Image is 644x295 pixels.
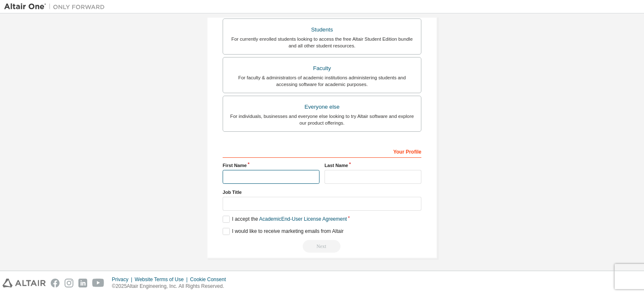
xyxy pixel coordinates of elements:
[223,189,421,196] label: Job Title
[325,162,421,169] label: Last Name
[190,276,231,283] div: Cookie Consent
[228,36,416,49] div: For currently enrolled students looking to access the free Altair Student Edition bundle and all ...
[259,216,347,222] a: Academic End-User License Agreement
[223,144,421,158] div: Your Profile
[3,279,46,287] img: altair_logo.svg
[92,279,104,287] img: youtube.svg
[4,3,109,11] img: Altair One
[228,113,416,126] div: For individuals, businesses and everyone else looking to try Altair software and explore our prod...
[135,276,190,283] div: Website Terms of Use
[78,279,87,287] img: linkedin.svg
[228,63,416,74] div: Faculty
[228,24,416,36] div: Students
[65,279,73,287] img: instagram.svg
[223,228,343,235] label: I would like to receive marketing emails from Altair
[228,74,416,88] div: For faculty & administrators of academic institutions administering students and accessing softwa...
[51,279,60,287] img: facebook.svg
[223,216,347,223] label: I accept the
[112,276,135,283] div: Privacy
[223,240,421,253] div: Read and acccept EULA to continue
[228,101,416,113] div: Everyone else
[223,162,319,169] label: First Name
[112,283,231,290] p: © 2025 Altair Engineering, Inc. All Rights Reserved.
